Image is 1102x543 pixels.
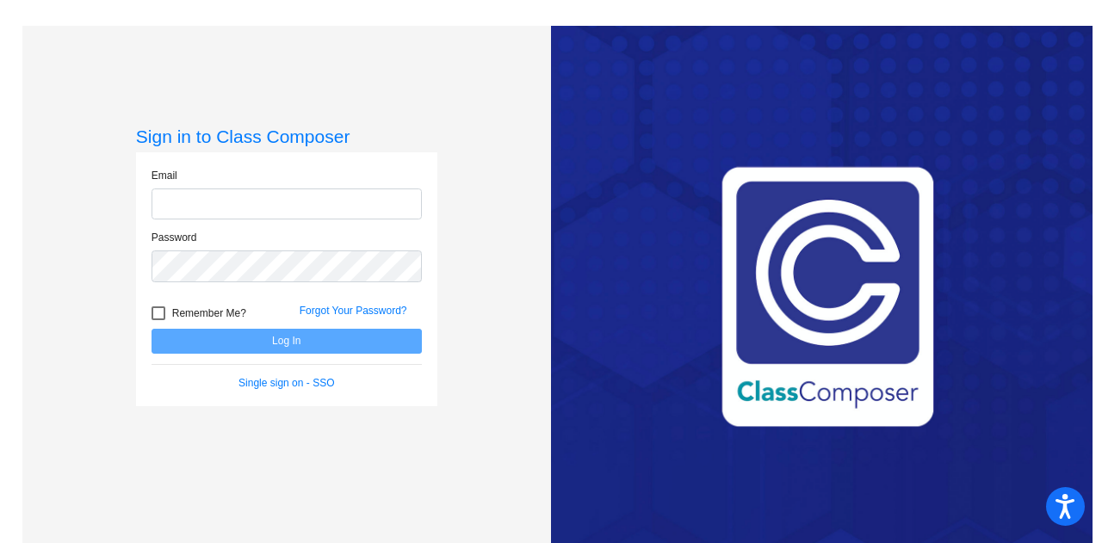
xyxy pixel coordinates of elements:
[152,168,177,183] label: Email
[152,329,422,354] button: Log In
[136,126,437,147] h3: Sign in to Class Composer
[238,377,334,389] a: Single sign on - SSO
[172,303,246,324] span: Remember Me?
[300,305,407,317] a: Forgot Your Password?
[152,230,197,245] label: Password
